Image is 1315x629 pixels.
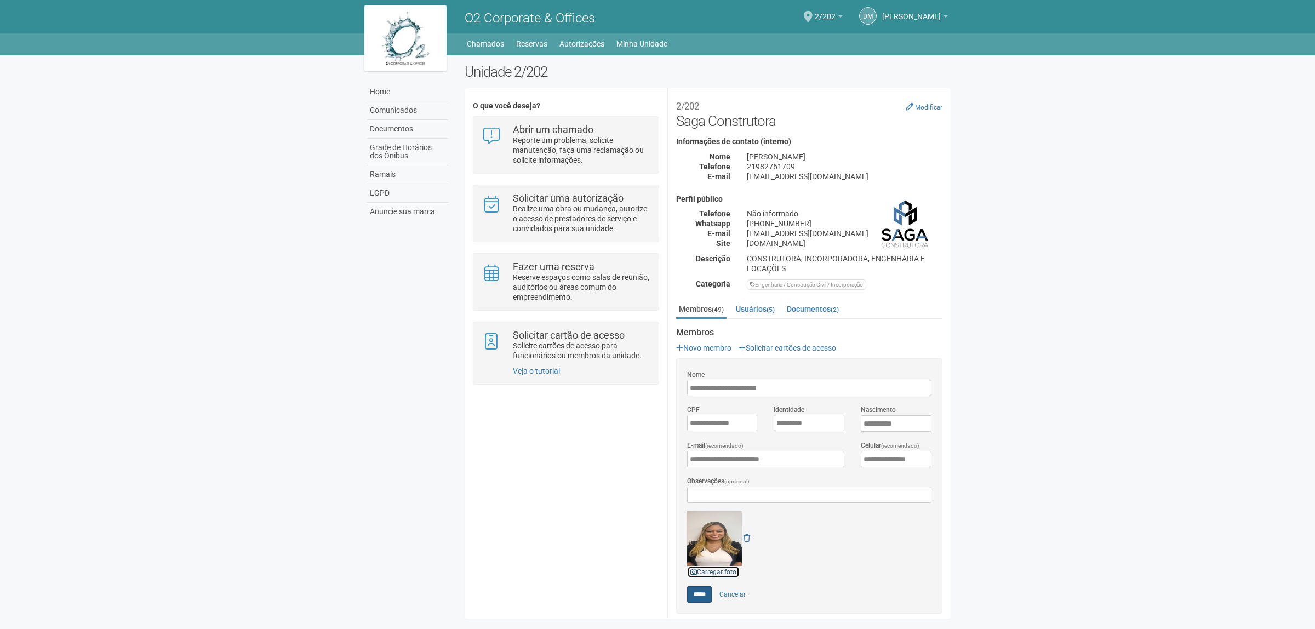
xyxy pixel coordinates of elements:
[616,36,667,52] a: Minha Unidade
[739,152,951,162] div: [PERSON_NAME]
[513,341,650,361] p: Solicite cartões de acesso para funcionários ou membros da unidade.
[747,279,866,290] div: Engenharia / Construção Civil / Incorporação
[861,405,896,415] label: Nascimento
[367,184,448,203] a: LGPD
[859,7,877,25] a: DM
[815,14,843,22] a: 2/202
[710,152,730,161] strong: Nome
[733,301,777,317] a: Usuários(5)
[367,120,448,139] a: Documentos
[707,229,730,238] strong: E-mail
[716,239,730,248] strong: Site
[367,101,448,120] a: Comunicados
[699,209,730,218] strong: Telefone
[513,204,650,233] p: Realize uma obra ou mudança, autorize o acesso de prestadores de serviço e convidados para sua un...
[882,2,941,21] span: DIEGO MEDEIROS
[882,14,948,22] a: [PERSON_NAME]
[676,328,942,338] strong: Membros
[713,586,752,603] a: Cancelar
[696,254,730,263] strong: Descrição
[465,10,595,26] span: O2 Corporate & Offices
[513,261,594,272] strong: Fazer uma reserva
[513,367,560,375] a: Veja o tutorial
[712,306,724,313] small: (49)
[699,162,730,171] strong: Telefone
[559,36,604,52] a: Autorizações
[364,5,447,71] img: logo.jpg
[676,301,727,319] a: Membros(49)
[739,344,836,352] a: Solicitar cartões de acesso
[687,405,700,415] label: CPF
[687,441,744,451] label: E-mail
[687,566,740,578] a: Carregar foto
[784,301,842,317] a: Documentos(2)
[676,195,942,203] h4: Perfil público
[707,172,730,181] strong: E-mail
[695,219,730,228] strong: Whatsapp
[696,279,730,288] strong: Categoria
[676,138,942,146] h4: Informações de contato (interno)
[367,83,448,101] a: Home
[467,36,504,52] a: Chamados
[367,165,448,184] a: Ramais
[906,102,942,111] a: Modificar
[482,262,650,302] a: Fazer uma reserva Reserve espaços como salas de reunião, auditórios ou áreas comum do empreendime...
[687,511,742,566] img: GetFile
[879,195,934,250] img: business.png
[482,125,650,165] a: Abrir um chamado Reporte um problema, solicite manutenção, faça uma reclamação ou solicite inform...
[739,238,951,248] div: [DOMAIN_NAME]
[513,192,624,204] strong: Solicitar uma autorização
[739,162,951,171] div: 21982761709
[687,370,705,380] label: Nome
[739,171,951,181] div: [EMAIL_ADDRESS][DOMAIN_NAME]
[739,254,951,273] div: CONSTRUTORA, INCORPORADORA, ENGENHARIA E LOCAÇÕES
[513,329,625,341] strong: Solicitar cartão de acesso
[482,330,650,361] a: Solicitar cartão de acesso Solicite cartões de acesso para funcionários ou membros da unidade.
[881,443,919,449] span: (recomendado)
[676,344,731,352] a: Novo membro
[744,534,750,542] a: Remover
[676,96,942,129] h2: Saga Construtora
[739,228,951,238] div: [EMAIL_ADDRESS][DOMAIN_NAME]
[831,306,839,313] small: (2)
[915,104,942,111] small: Modificar
[724,478,750,484] span: (opcional)
[513,272,650,302] p: Reserve espaços como salas de reunião, auditórios ou áreas comum do empreendimento.
[739,209,951,219] div: Não informado
[516,36,547,52] a: Reservas
[739,219,951,228] div: [PHONE_NUMBER]
[513,135,650,165] p: Reporte um problema, solicite manutenção, faça uma reclamação ou solicite informações.
[513,124,593,135] strong: Abrir um chamado
[774,405,804,415] label: Identidade
[767,306,775,313] small: (5)
[473,102,659,110] h4: O que você deseja?
[367,139,448,165] a: Grade de Horários dos Ônibus
[705,443,744,449] span: (recomendado)
[861,441,919,451] label: Celular
[367,203,448,221] a: Anuncie sua marca
[676,101,699,112] small: 2/202
[482,193,650,233] a: Solicitar uma autorização Realize uma obra ou mudança, autorize o acesso de prestadores de serviç...
[815,2,836,21] span: 2/202
[687,476,750,487] label: Observações
[465,64,951,80] h2: Unidade 2/202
